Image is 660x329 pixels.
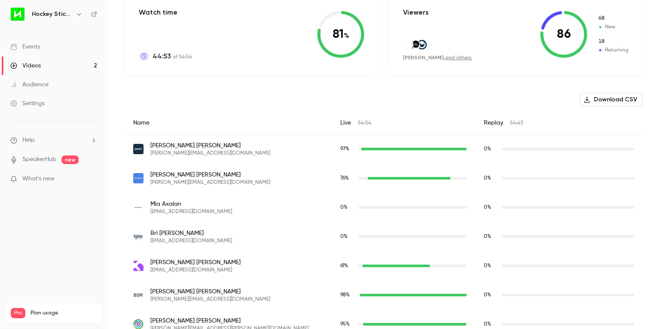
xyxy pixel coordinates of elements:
[125,112,332,134] div: Name
[133,202,144,213] img: maropost.com
[332,112,475,134] div: Live
[22,136,35,145] span: Help
[484,174,498,182] span: Replay watch time
[125,222,643,251] div: bbaird@lightercapital.com
[150,141,270,150] span: [PERSON_NAME] [PERSON_NAME]
[340,292,350,298] span: 98 %
[11,308,25,318] span: Pro
[32,10,72,18] h6: Hockey Stick Advisory
[598,46,629,54] span: Returning
[150,258,241,267] span: [PERSON_NAME] [PERSON_NAME]
[150,287,270,296] span: [PERSON_NAME] [PERSON_NAME]
[133,144,144,154] img: pencilpay.com
[484,176,491,181] span: 0 %
[150,150,270,157] span: [PERSON_NAME][EMAIL_ADDRESS][DOMAIN_NAME]
[340,174,354,182] span: Live watch time
[10,61,41,70] div: Videos
[484,205,491,210] span: 0 %
[10,99,45,108] div: Settings
[150,238,232,244] span: [EMAIL_ADDRESS][DOMAIN_NAME]
[153,51,171,61] span: 44:53
[580,93,643,107] button: Download CSV
[11,7,24,21] img: Hockey Stick Advisory
[484,291,498,299] span: Replay watch time
[22,174,55,183] span: What's new
[598,23,629,31] span: New
[340,146,349,152] span: 97 %
[484,262,498,270] span: Replay watch time
[598,38,629,46] span: Returning
[340,145,354,153] span: Live watch time
[10,43,40,51] div: Events
[417,40,427,49] img: orah.com
[340,291,354,299] span: Live watch time
[403,40,413,49] img: collaborare.com.au
[484,234,491,239] span: 0 %
[484,320,498,328] span: Replay watch time
[125,134,643,164] div: greg@pencilpay.com
[153,51,192,61] p: of 54:54
[484,292,491,298] span: 0 %
[484,263,491,268] span: 0 %
[340,320,354,328] span: Live watch time
[10,136,97,145] li: help-dropdown-opener
[410,40,420,49] img: thinkandgrowinc.com
[484,146,491,152] span: 0 %
[510,121,523,126] span: 54:43
[598,15,629,22] span: New
[150,200,232,208] span: Mia Axalan
[10,80,49,89] div: Audience
[475,112,643,134] div: Replay
[133,232,144,242] img: lightercapital.com
[150,317,309,325] span: [PERSON_NAME] [PERSON_NAME]
[340,233,354,241] span: Live watch time
[139,7,192,18] p: Watch time
[484,233,498,241] span: Replay watch time
[340,205,348,210] span: 0 %
[133,261,144,271] img: filament.digital
[484,204,498,211] span: Replay watch time
[133,290,144,300] img: bsrsolutions.com
[133,173,144,183] img: expando.world
[340,263,348,268] span: 61 %
[340,204,354,211] span: Live watch time
[340,234,348,239] span: 0 %
[484,322,491,327] span: 0 %
[340,262,354,270] span: Live watch time
[31,310,97,317] span: Plan usage
[403,54,472,61] div: ,
[125,280,643,310] div: wade@bsrsolutions.com
[150,267,241,274] span: [EMAIL_ADDRESS][DOMAIN_NAME]
[150,208,232,215] span: [EMAIL_ADDRESS][DOMAIN_NAME]
[125,251,643,280] div: jeremyb@filament.digital
[150,179,270,186] span: [PERSON_NAME][EMAIL_ADDRESS][DOMAIN_NAME]
[445,55,472,61] a: and others
[340,176,349,181] span: 76 %
[403,7,429,18] p: Viewers
[61,155,79,164] span: new
[358,121,371,126] span: 54:54
[403,55,444,61] span: [PERSON_NAME]
[484,145,498,153] span: Replay watch time
[340,322,350,327] span: 95 %
[125,193,643,222] div: mia@maropost.com
[22,155,56,164] a: SpeakerHub
[150,229,232,238] span: Bri [PERSON_NAME]
[150,171,270,179] span: [PERSON_NAME] [PERSON_NAME]
[125,164,643,193] div: wilbert@expando.world
[150,296,270,303] span: [PERSON_NAME][EMAIL_ADDRESS][DOMAIN_NAME]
